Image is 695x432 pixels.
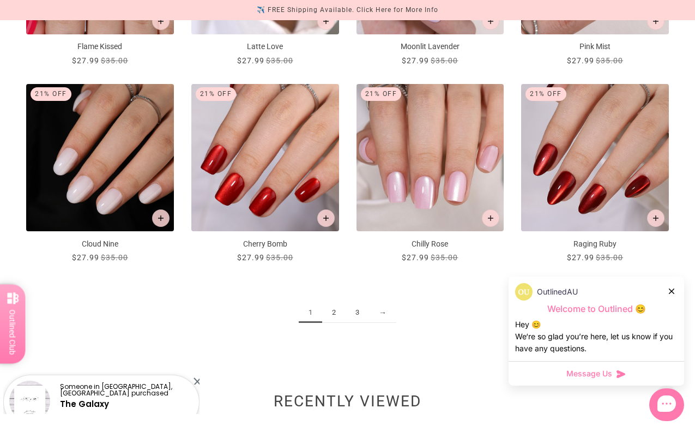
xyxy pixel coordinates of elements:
[191,41,339,52] p: Latte Love
[237,56,264,65] span: $27.99
[26,41,174,52] p: Flame Kissed
[566,368,612,379] span: Message Us
[299,303,322,323] span: 1
[257,4,438,16] div: ✈️ FREE Shipping Available. Click Here for More Info
[567,253,594,262] span: $27.99
[596,253,623,262] span: $35.00
[361,87,402,101] div: 21% Off
[317,13,335,30] button: Add to cart
[521,41,669,52] p: Pink Mist
[26,398,669,410] h2: Recently viewed
[266,56,293,65] span: $35.00
[482,13,499,30] button: Add to cart
[431,253,458,262] span: $35.00
[60,383,190,397] p: Someone in [GEOGRAPHIC_DATA], [GEOGRAPHIC_DATA] purchased
[521,238,669,250] p: Raging Ruby
[356,41,504,52] p: Moonlit Lavender
[196,87,237,101] div: 21% Off
[31,87,71,101] div: 21% Off
[101,56,128,65] span: $35.00
[191,84,339,264] a: Cherry Bomb
[596,56,623,65] span: $35.00
[482,209,499,227] button: Add to cart
[521,84,669,264] a: Raging Ruby
[647,209,664,227] button: Add to cart
[515,283,533,301] img: data:image/png;base64,iVBORw0KGgoAAAANSUhEUgAAACQAAAAkCAYAAADhAJiYAAAAAXNSR0IArs4c6QAAAERlWElmTU0...
[237,253,264,262] span: $27.99
[567,56,594,65] span: $27.99
[402,253,429,262] span: $27.99
[515,319,678,355] div: Hey 😊 We‘re so glad you’re here, let us know if you have any questions.
[26,238,174,250] p: Cloud Nine
[402,56,429,65] span: $27.99
[369,303,396,323] a: →
[266,253,293,262] span: $35.00
[322,303,346,323] a: 2
[317,209,335,227] button: Add to cart
[60,398,109,410] a: The Galaxy
[431,56,458,65] span: $35.00
[191,238,339,250] p: Cherry Bomb
[101,253,128,262] span: $35.00
[72,253,99,262] span: $27.99
[152,209,170,227] button: Add to cart
[515,303,678,315] p: Welcome to Outlined 😊
[356,238,504,250] p: Chilly Rose
[72,56,99,65] span: $27.99
[647,13,664,30] button: Add to cart
[152,13,170,30] button: Add to cart
[356,84,504,264] a: Chilly Rose
[537,286,578,298] p: OutlinedAU
[346,303,369,323] a: 3
[525,87,566,101] div: 21% Off
[26,84,174,264] a: Cloud Nine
